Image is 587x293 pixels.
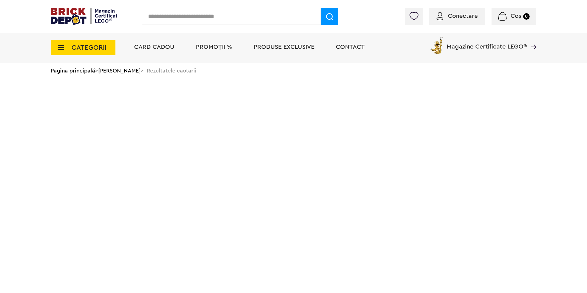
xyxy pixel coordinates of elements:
[448,13,478,19] span: Conectare
[98,68,141,73] a: [PERSON_NAME]
[254,44,314,50] a: Produse exclusive
[447,36,527,50] span: Magazine Certificate LEGO®
[437,13,478,19] a: Conectare
[511,13,521,19] span: Coș
[51,63,536,79] div: > > Rezultatele cautarii
[51,68,95,73] a: Pagina principală
[523,13,530,20] small: 0
[527,36,536,42] a: Magazine Certificate LEGO®
[134,44,174,50] a: Card Cadou
[196,44,232,50] a: PROMOȚII %
[72,44,107,51] span: CATEGORII
[336,44,365,50] a: Contact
